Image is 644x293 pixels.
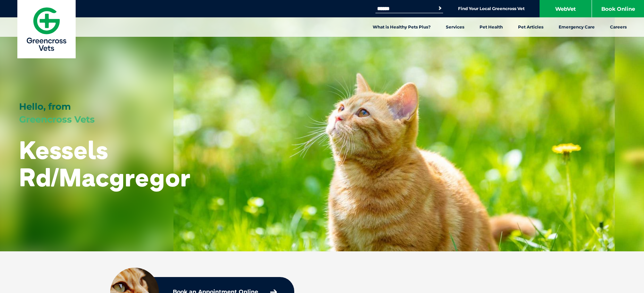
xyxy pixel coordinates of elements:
[602,17,634,37] a: Careers
[19,114,95,125] span: Greencross Vets
[365,17,438,37] a: What is Healthy Pets Plus?
[510,17,551,37] a: Pet Articles
[437,5,443,12] button: Search
[472,17,510,37] a: Pet Health
[19,101,71,112] span: Hello, from
[458,6,525,11] a: Find Your Local Greencross Vet
[438,17,472,37] a: Services
[19,136,190,191] h1: Kessels Rd/Macgregor
[551,17,602,37] a: Emergency Care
